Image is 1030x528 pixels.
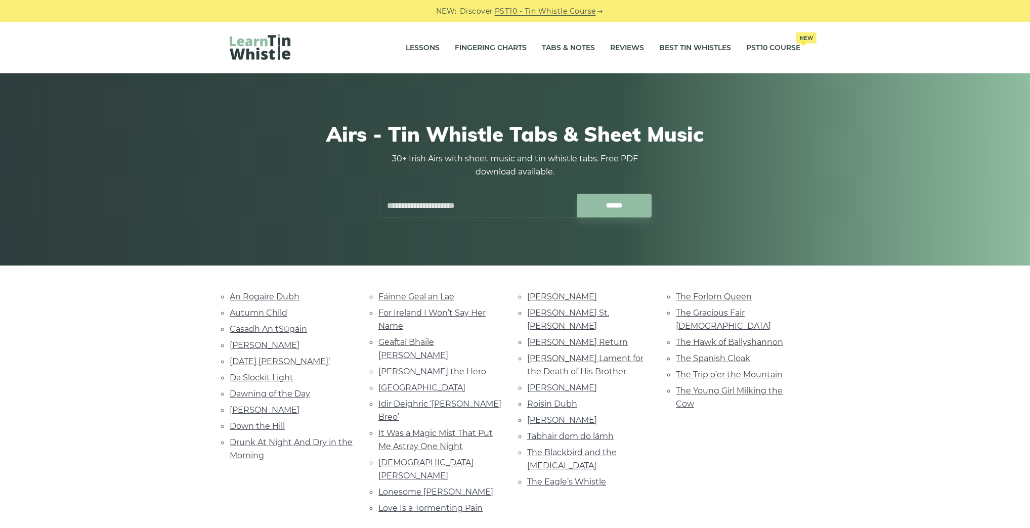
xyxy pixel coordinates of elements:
a: [PERSON_NAME] [527,383,597,392]
a: Casadh An tSúgáin [230,324,307,334]
a: [GEOGRAPHIC_DATA] [378,383,465,392]
a: The Young Girl Milking the Cow [676,386,783,409]
a: Tabs & Notes [542,35,595,61]
a: The Eagle’s Whistle [527,477,606,487]
a: Love Is a Tormenting Pain [378,503,483,513]
a: [PERSON_NAME] Return [527,337,628,347]
a: [DATE] [PERSON_NAME]’ [230,357,330,366]
a: Fingering Charts [455,35,527,61]
img: LearnTinWhistle.com [230,34,290,60]
p: 30+ Irish Airs with sheet music and tin whistle tabs. Free PDF download available. [378,152,652,179]
span: New [796,32,817,43]
a: [DEMOGRAPHIC_DATA] [PERSON_NAME] [378,458,474,480]
a: [PERSON_NAME] St. [PERSON_NAME] [527,308,609,331]
a: The Forlorn Queen [676,292,752,301]
a: Fáinne Geal an Lae [378,292,454,301]
a: The Spanish Cloak [676,354,750,363]
a: The Blackbird and the [MEDICAL_DATA] [527,448,617,470]
a: [PERSON_NAME] [230,340,299,350]
a: Da Slockit Light [230,373,293,382]
a: Reviews [610,35,644,61]
a: The Trip o’er the Mountain [676,370,783,379]
a: Roisin Dubh [527,399,577,409]
a: Tabhair dom do lámh [527,431,614,441]
a: Drunk At Night And Dry in the Morning [230,437,353,460]
a: [PERSON_NAME] [527,292,597,301]
a: [PERSON_NAME] the Hero [378,367,486,376]
a: Dawning of the Day [230,389,310,399]
a: Best Tin Whistles [659,35,731,61]
a: An Rogaire Dubh [230,292,299,301]
a: The Gracious Fair [DEMOGRAPHIC_DATA] [676,308,771,331]
a: Lonesome [PERSON_NAME] [378,487,493,497]
a: Down the Hill [230,421,285,431]
a: [PERSON_NAME] Lament for the Death of His Brother [527,354,643,376]
a: Lessons [406,35,440,61]
a: It Was a Magic Mist That Put Me Astray One Night [378,428,493,451]
a: For Ireland I Won’t Say Her Name [378,308,486,331]
a: The Hawk of Ballyshannon [676,337,783,347]
a: [PERSON_NAME] [527,415,597,425]
a: PST10 CourseNew [746,35,800,61]
a: Autumn Child [230,308,287,318]
a: Idir Deighric ‘[PERSON_NAME] Breo’ [378,399,501,422]
a: [PERSON_NAME] [230,405,299,415]
h1: Airs - Tin Whistle Tabs & Sheet Music [230,122,800,146]
a: Geaftaí Bhaile [PERSON_NAME] [378,337,448,360]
